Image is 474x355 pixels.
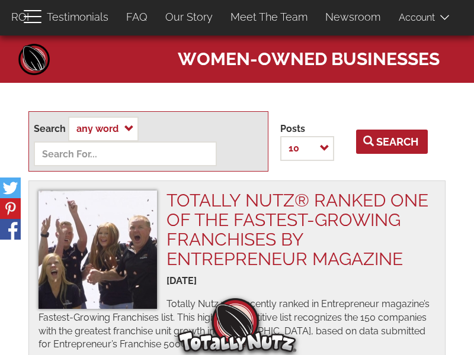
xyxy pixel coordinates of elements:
[38,5,117,30] a: Testimonials
[178,41,440,71] span: Women-owned businesses
[2,5,38,30] a: ROI
[34,122,66,136] label: Search
[166,275,197,286] span: [DATE]
[39,298,435,351] p: Totally Nutz was recently ranked in Entrepreneur magazine’s Fastest-Growing Franchises list. This...
[166,190,428,269] a: TOTALLY NUTZ® RANKED ONE OF THE FASTEST-GROWING FRANCHISES BY ENTREPRENEUR MAGAZINE
[316,5,389,30] a: Newsroom
[34,141,217,166] input: Search For...
[222,5,316,30] a: Meet The Team
[39,191,157,309] img: We're Totally Nutz!
[356,130,428,154] button: Search
[117,5,156,30] a: FAQ
[178,298,296,352] img: Totally Nutz Logo
[17,41,52,77] a: Home
[156,5,222,30] a: Our Story
[280,122,305,136] label: Posts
